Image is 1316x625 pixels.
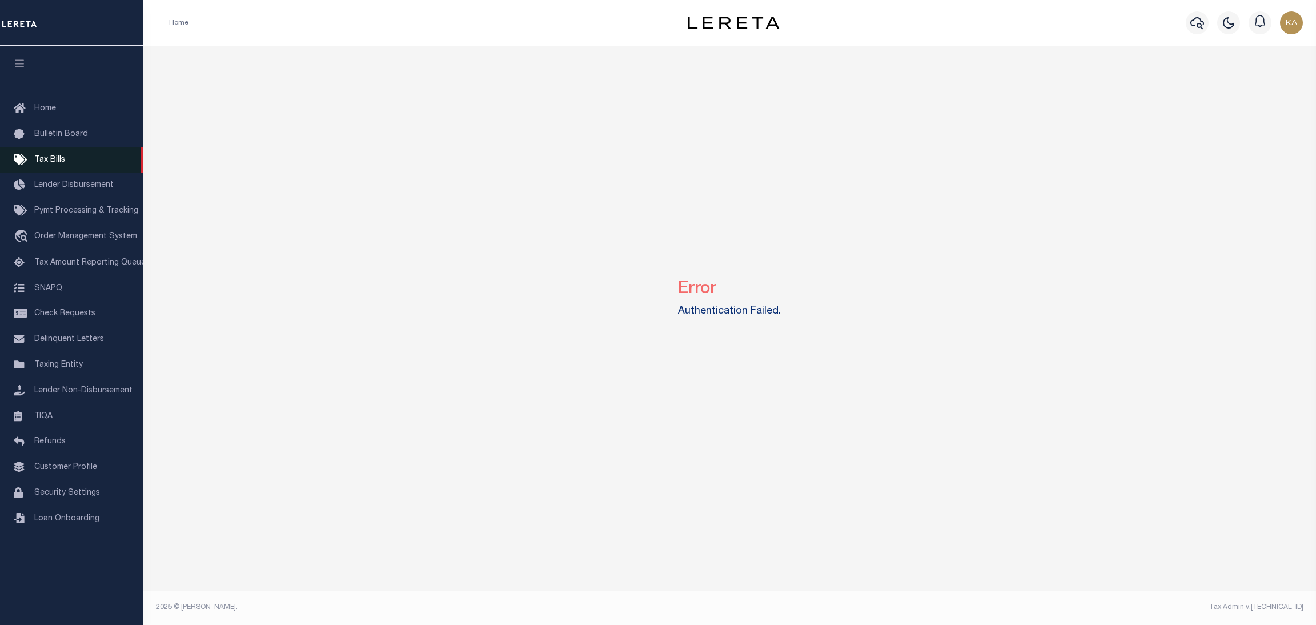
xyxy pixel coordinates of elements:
span: Refunds [34,438,66,446]
span: Loan Onboarding [34,515,99,523]
span: Tax Bills [34,156,65,164]
span: Bulletin Board [34,130,88,138]
span: Customer Profile [34,463,97,471]
span: Delinquent Letters [34,335,104,343]
span: Lender Non-Disbursement [34,387,133,395]
i: travel_explore [14,230,32,245]
div: 2025 © [PERSON_NAME]. [147,602,730,612]
label: Authentication Failed. [678,304,781,319]
span: Tax Amount Reporting Queue [34,259,146,267]
span: Check Requests [34,310,95,318]
span: Lender Disbursement [34,181,114,189]
img: svg+xml;base64,PHN2ZyB4bWxucz0iaHR0cDovL3d3dy53My5vcmcvMjAwMC9zdmciIHBvaW50ZXItZXZlbnRzPSJub25lIi... [1280,11,1303,34]
span: TIQA [34,412,53,420]
span: Pymt Processing & Tracking [34,207,138,215]
div: Tax Admin v.[TECHNICAL_ID] [738,602,1303,612]
span: Security Settings [34,489,100,497]
img: logo-dark.svg [688,17,779,29]
span: SNAPQ [34,284,62,292]
span: Taxing Entity [34,361,83,369]
span: Home [34,105,56,113]
h2: Error [678,270,781,299]
li: Home [169,18,188,28]
span: Order Management System [34,233,137,241]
